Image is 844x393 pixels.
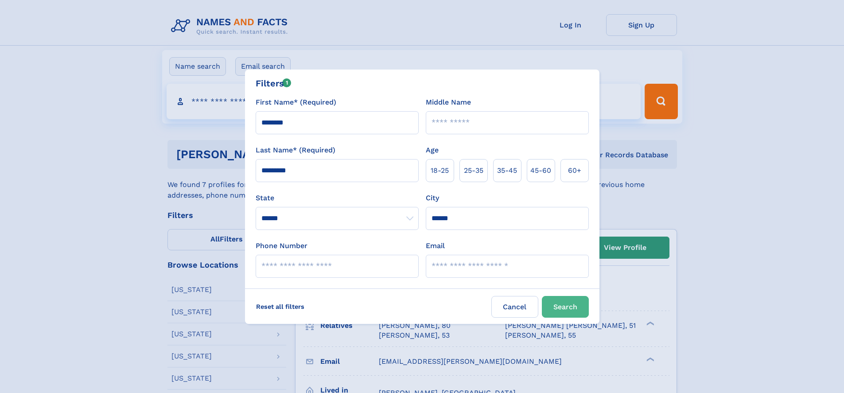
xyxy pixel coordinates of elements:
span: 25‑35 [464,165,483,176]
span: 35‑45 [497,165,517,176]
label: Email [426,241,445,251]
span: 45‑60 [530,165,551,176]
label: Age [426,145,439,156]
label: Reset all filters [250,296,310,317]
span: 60+ [568,165,581,176]
label: Cancel [491,296,538,318]
button: Search [542,296,589,318]
label: First Name* (Required) [256,97,336,108]
label: State [256,193,419,203]
label: Phone Number [256,241,307,251]
div: Filters [256,77,292,90]
label: Middle Name [426,97,471,108]
label: Last Name* (Required) [256,145,335,156]
span: 18‑25 [431,165,449,176]
label: City [426,193,439,203]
